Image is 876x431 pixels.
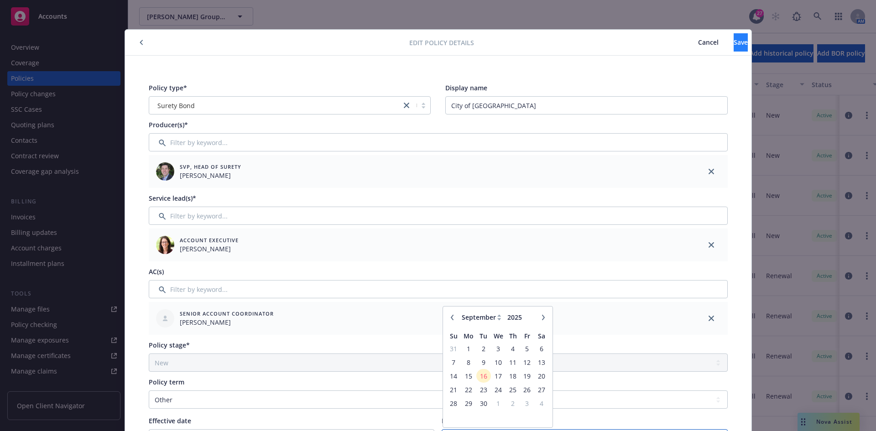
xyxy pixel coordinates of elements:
[520,396,534,410] td: 3
[180,244,239,254] span: [PERSON_NAME]
[477,370,490,382] span: 16
[149,378,184,386] span: Policy term
[521,357,533,368] span: 12
[442,416,490,425] span: Expiration date
[477,384,490,395] span: 23
[445,83,487,92] span: Display name
[534,342,548,355] td: 6
[149,280,728,298] input: Filter by keyword...
[461,410,476,424] td: empty-day-cell
[706,239,717,250] a: close
[149,341,190,349] span: Policy stage*
[462,343,475,354] span: 1
[461,369,476,383] td: 15
[520,342,534,355] td: 5
[492,370,505,382] span: 17
[520,369,534,383] td: 19
[491,396,506,410] td: 1
[447,396,461,410] td: 28
[491,342,506,355] td: 3
[401,100,412,111] a: close
[491,369,506,383] td: 17
[180,310,274,317] span: Senior Account Coordinator
[506,410,520,424] td: empty-day-cell
[477,343,490,354] span: 2
[157,101,195,110] span: Surety Bond
[491,410,506,424] td: empty-day-cell
[448,370,460,382] span: 14
[448,343,460,354] span: 31
[476,369,490,383] td: 16
[534,410,548,424] td: empty-day-cell
[180,317,274,327] span: [PERSON_NAME]
[149,267,164,276] span: AC(s)
[524,332,530,340] span: Fr
[462,384,475,395] span: 22
[149,207,728,225] input: Filter by keyword...
[683,33,734,52] button: Cancel
[706,166,717,177] a: close
[506,355,520,369] td: 11
[149,83,187,92] span: Policy type*
[476,383,490,396] td: 23
[521,384,533,395] span: 26
[462,357,475,368] span: 8
[491,383,506,396] td: 24
[534,369,548,383] td: 20
[538,332,545,340] span: Sa
[698,38,719,47] span: Cancel
[491,355,506,369] td: 10
[507,343,519,354] span: 4
[149,416,191,425] span: Effective date
[448,357,460,368] span: 7
[476,342,490,355] td: 2
[492,398,505,409] span: 1
[535,398,547,409] span: 4
[492,384,505,395] span: 24
[462,370,475,382] span: 15
[180,236,239,244] span: Account Executive
[480,332,487,340] span: Tu
[180,163,241,171] span: SVP, Head of Surety
[450,332,458,340] span: Su
[149,133,728,151] input: Filter by keyword...
[521,343,533,354] span: 5
[734,33,748,52] button: Save
[149,120,188,129] span: Producer(s)*
[535,384,547,395] span: 27
[461,355,476,369] td: 8
[492,357,505,368] span: 10
[477,357,490,368] span: 9
[156,236,174,254] img: employee photo
[447,355,461,369] td: 7
[180,171,241,180] span: [PERSON_NAME]
[520,410,534,424] td: empty-day-cell
[507,370,519,382] span: 18
[509,332,517,340] span: Th
[506,369,520,383] td: 18
[520,355,534,369] td: 12
[520,383,534,396] td: 26
[734,38,748,47] span: Save
[156,162,174,181] img: employee photo
[448,384,460,395] span: 21
[464,332,474,340] span: Mo
[476,355,490,369] td: 9
[507,384,519,395] span: 25
[535,343,547,354] span: 6
[706,313,717,324] a: close
[447,383,461,396] td: 21
[447,342,461,355] td: 31
[521,398,533,409] span: 3
[477,398,490,409] span: 30
[447,410,461,424] td: empty-day-cell
[448,398,460,409] span: 28
[534,383,548,396] td: 27
[154,101,397,110] span: Surety Bond
[447,369,461,383] td: 14
[461,342,476,355] td: 1
[461,383,476,396] td: 22
[507,398,519,409] span: 2
[535,370,547,382] span: 20
[149,194,196,203] span: Service lead(s)*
